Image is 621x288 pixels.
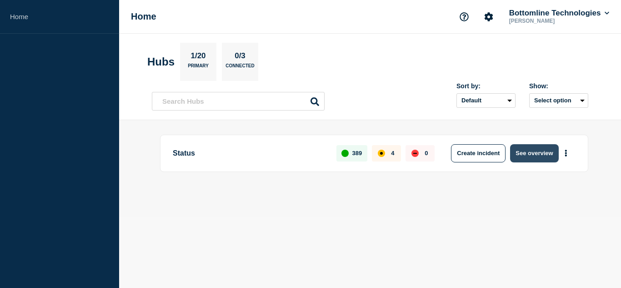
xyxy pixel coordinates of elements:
[341,150,349,157] div: up
[187,51,209,63] p: 1/20
[173,144,326,162] p: Status
[231,51,249,63] p: 0/3
[529,82,588,90] div: Show:
[425,150,428,157] p: 0
[147,56,175,68] h2: Hubs
[188,63,209,73] p: Primary
[560,145,572,162] button: More actions
[456,93,516,108] select: Sort by
[455,7,474,26] button: Support
[451,144,506,162] button: Create incident
[391,150,394,157] p: 4
[456,82,516,90] div: Sort by:
[352,150,362,157] p: 389
[507,18,602,24] p: [PERSON_NAME]
[378,150,385,157] div: affected
[411,150,419,157] div: down
[507,9,611,18] button: Bottomline Technologies
[479,7,498,26] button: Account settings
[131,11,156,22] h1: Home
[225,63,254,73] p: Connected
[529,93,588,108] button: Select option
[152,92,325,111] input: Search Hubs
[510,144,558,162] button: See overview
